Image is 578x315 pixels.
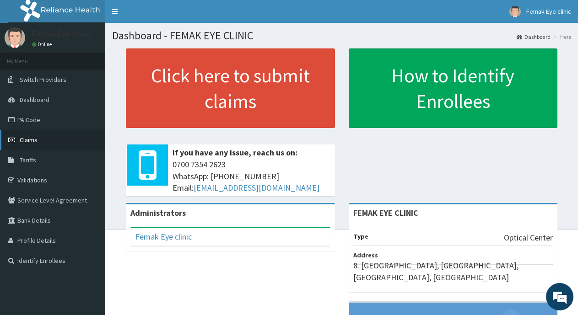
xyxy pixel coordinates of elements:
span: Tariffs [20,156,36,164]
a: Click here to submit claims [126,48,335,128]
p: 8. [GEOGRAPHIC_DATA], [GEOGRAPHIC_DATA], [GEOGRAPHIC_DATA], [GEOGRAPHIC_DATA] [353,260,553,283]
b: If you have any issue, reach us on: [173,147,297,158]
a: Dashboard [517,33,551,41]
img: User Image [509,6,521,17]
a: Online [32,41,54,48]
b: Administrators [130,208,186,218]
h1: Dashboard - FEMAK EYE CLINIC [112,30,571,42]
span: Dashboard [20,96,49,104]
strong: FEMAK EYE CLINIC [353,208,418,218]
p: Femak Eye clinic [32,30,91,38]
b: Type [353,232,368,240]
li: Here [551,33,571,41]
span: Claims [20,136,38,144]
span: Femak Eye clinic [526,7,571,16]
img: User Image [5,27,25,48]
p: Optical Center [504,232,553,244]
a: [EMAIL_ADDRESS][DOMAIN_NAME] [194,182,319,193]
b: Address [353,251,378,259]
span: 0700 7354 2623 WhatsApp: [PHONE_NUMBER] Email: [173,159,330,194]
span: Switch Providers [20,75,66,84]
a: Femak Eye clinic [135,231,192,242]
a: How to Identify Enrollees [349,48,558,128]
